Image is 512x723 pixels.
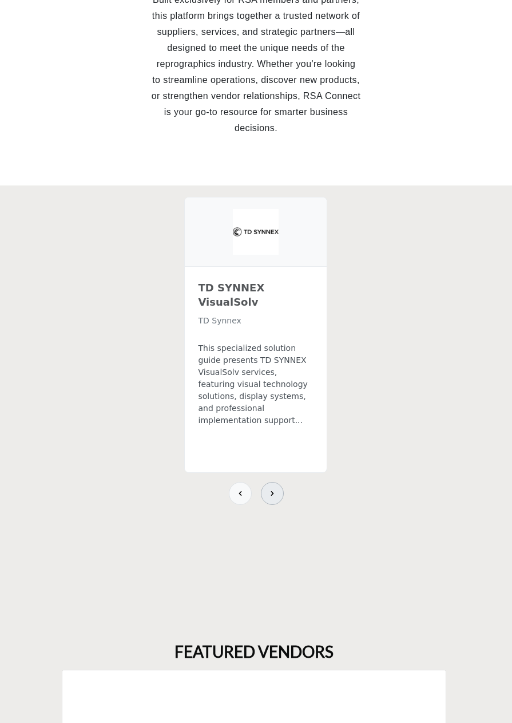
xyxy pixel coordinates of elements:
[199,316,241,325] span: TD Synnex
[199,342,313,426] p: This specialized solution guide presents TD SYNNEX VisualSolv services, featuring visual technolo...
[199,280,313,309] h3: TD SYNNEX VisualSolv
[233,209,279,255] img: TD Synnex
[174,642,334,662] h2: FEATURED VENDORS
[199,280,313,314] a: TD SYNNEX VisualSolv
